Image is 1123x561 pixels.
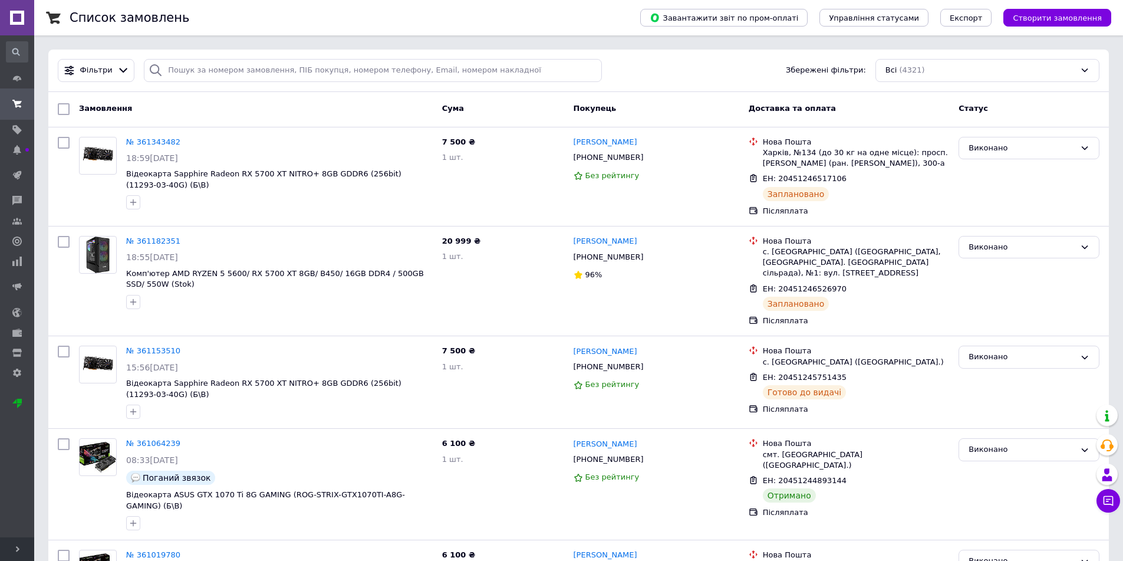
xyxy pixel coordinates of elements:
div: Отримано [763,488,816,503]
div: [PHONE_NUMBER] [571,150,646,165]
button: Експорт [940,9,992,27]
span: Збережені фільтри: [786,65,866,76]
div: Готово до видачі [763,385,847,399]
div: [PHONE_NUMBER] [571,250,646,265]
a: [PERSON_NAME] [574,439,637,450]
a: № 361182351 [126,237,180,245]
div: с. [GEOGRAPHIC_DATA] ([GEOGRAPHIC_DATA], [GEOGRAPHIC_DATA]. [GEOGRAPHIC_DATA] сільрада), №1: вул.... [763,247,950,279]
img: Фото товару [80,353,116,376]
span: Cума [442,104,464,113]
a: Фото товару [79,137,117,175]
div: смт. [GEOGRAPHIC_DATA] ([GEOGRAPHIC_DATA].) [763,450,950,471]
span: 7 500 ₴ [442,346,475,355]
span: Без рейтингу [585,380,640,389]
span: 15:56[DATE] [126,363,178,372]
a: № 361019780 [126,550,180,559]
span: Експорт [950,14,983,22]
span: Управління статусами [829,14,919,22]
div: Заплановано [763,187,829,201]
a: [PERSON_NAME] [574,236,637,247]
span: 08:33[DATE] [126,455,178,465]
span: Замовлення [79,104,132,113]
button: Створити замовлення [1003,9,1111,27]
button: Управління статусами [819,9,928,27]
a: Відеокарта ASUS GTX 1070 Ti 8G GAMING (ROG-STRIX-GTX1070TI-A8G-GAMING) (Б\В) [126,490,405,510]
div: Нова Пошта [763,137,950,147]
div: Виконано [969,351,1075,363]
a: № 361153510 [126,346,180,355]
a: [PERSON_NAME] [574,346,637,357]
div: Післяплата [763,404,950,415]
a: Фото товару [79,236,117,274]
div: [PHONE_NUMBER] [571,359,646,375]
div: Нова Пошта [763,550,950,560]
a: Фото товару [79,438,117,476]
span: Створити замовлення [1013,14,1102,22]
span: Статус [959,104,988,113]
span: 96% [585,270,602,279]
div: Нова Пошта [763,438,950,449]
span: (4321) [899,65,924,74]
a: [PERSON_NAME] [574,550,637,561]
a: Комп'ютер AMD RYZEN 5 5600/ RX 5700 XT 8GB/ B450/ 16GB DDR4 / 500GB SSD/ 550W (Stok) [126,269,424,289]
button: Завантажити звіт по пром-оплаті [640,9,808,27]
span: ЕН: 20451245751435 [763,373,847,382]
a: Створити замовлення [992,13,1111,22]
div: Харків, №134 (до 30 кг на одне місце): просп.[PERSON_NAME] (ран. [PERSON_NAME]), 300-а [763,147,950,169]
button: Чат з покупцем [1096,489,1120,513]
img: :speech_balloon: [131,473,140,483]
span: ЕН: 20451244893144 [763,476,847,485]
span: Без рейтингу [585,473,640,481]
div: Післяплата [763,316,950,326]
input: Пошук за номером замовлення, ПІБ покупця, номером телефону, Email, номером накладної [144,59,601,82]
div: Післяплата [763,507,950,518]
img: Фото товару [80,442,116,473]
a: Відеокарта Sapphire Radeon RX 5700 XT NITRO+ 8GB GDDR6 (256bit) (11293-03-40G) (Б\В) [126,379,401,399]
div: Нова Пошта [763,346,950,356]
span: 18:55[DATE] [126,252,178,262]
h1: Список замовлень [70,11,189,25]
span: ЕН: 20451246517106 [763,174,847,183]
div: с. [GEOGRAPHIC_DATA] ([GEOGRAPHIC_DATA].) [763,357,950,368]
span: Завантажити звіт по пром-оплаті [650,12,798,23]
span: 1 шт. [442,153,463,162]
span: 1 шт. [442,362,463,371]
span: 20 999 ₴ [442,237,480,245]
div: Післяплата [763,206,950,216]
a: Фото товару [79,346,117,383]
a: Відеокарта Sapphire Radeon RX 5700 XT NITRO+ 8GB GDDR6 (256bit) (11293-03-40G) (Б\В) [126,169,401,189]
img: Фото товару [80,144,116,166]
div: Заплановано [763,297,829,311]
span: Без рейтингу [585,171,640,180]
span: 1 шт. [442,252,463,261]
span: 6 100 ₴ [442,550,475,559]
a: [PERSON_NAME] [574,137,637,148]
img: Фото товару [86,237,109,273]
div: Виконано [969,444,1075,456]
div: Нова Пошта [763,236,950,247]
span: Фільтри [80,65,113,76]
div: Виконано [969,142,1075,155]
span: Покупець [574,104,617,113]
span: 1 шт. [442,455,463,464]
span: Поганий звязок [143,473,210,483]
span: ЕН: 20451246526970 [763,284,847,293]
span: 18:59[DATE] [126,153,178,163]
span: 6 100 ₴ [442,439,475,448]
span: 7 500 ₴ [442,137,475,146]
a: № 361343482 [126,137,180,146]
span: Всі [885,65,897,76]
div: Виконано [969,241,1075,254]
div: [PHONE_NUMBER] [571,452,646,467]
span: Доставка та оплата [749,104,836,113]
a: № 361064239 [126,439,180,448]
